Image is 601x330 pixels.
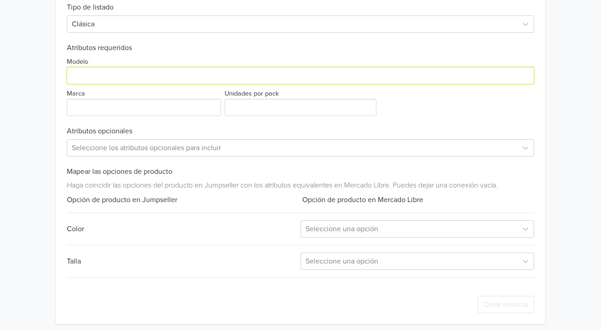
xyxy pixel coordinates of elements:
[225,89,279,99] label: Unidades por pack
[67,44,535,52] h6: Atributos requeridos
[67,194,300,205] div: Opción de producto en Jumpseller
[67,127,535,136] h6: Atributos opcionales
[300,194,534,205] div: Opción de producto en Mercado Libre
[67,256,300,267] div: Talla
[67,176,535,191] div: Haga coincidir las opciones del producto en Jumpseller con los atributos equivalentes en Mercado ...
[67,89,85,99] label: Marca
[67,57,88,67] label: Modelo
[478,296,534,313] button: Crear anuncio
[67,168,535,176] h6: Mapear las opciones de producto
[67,223,300,234] div: Color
